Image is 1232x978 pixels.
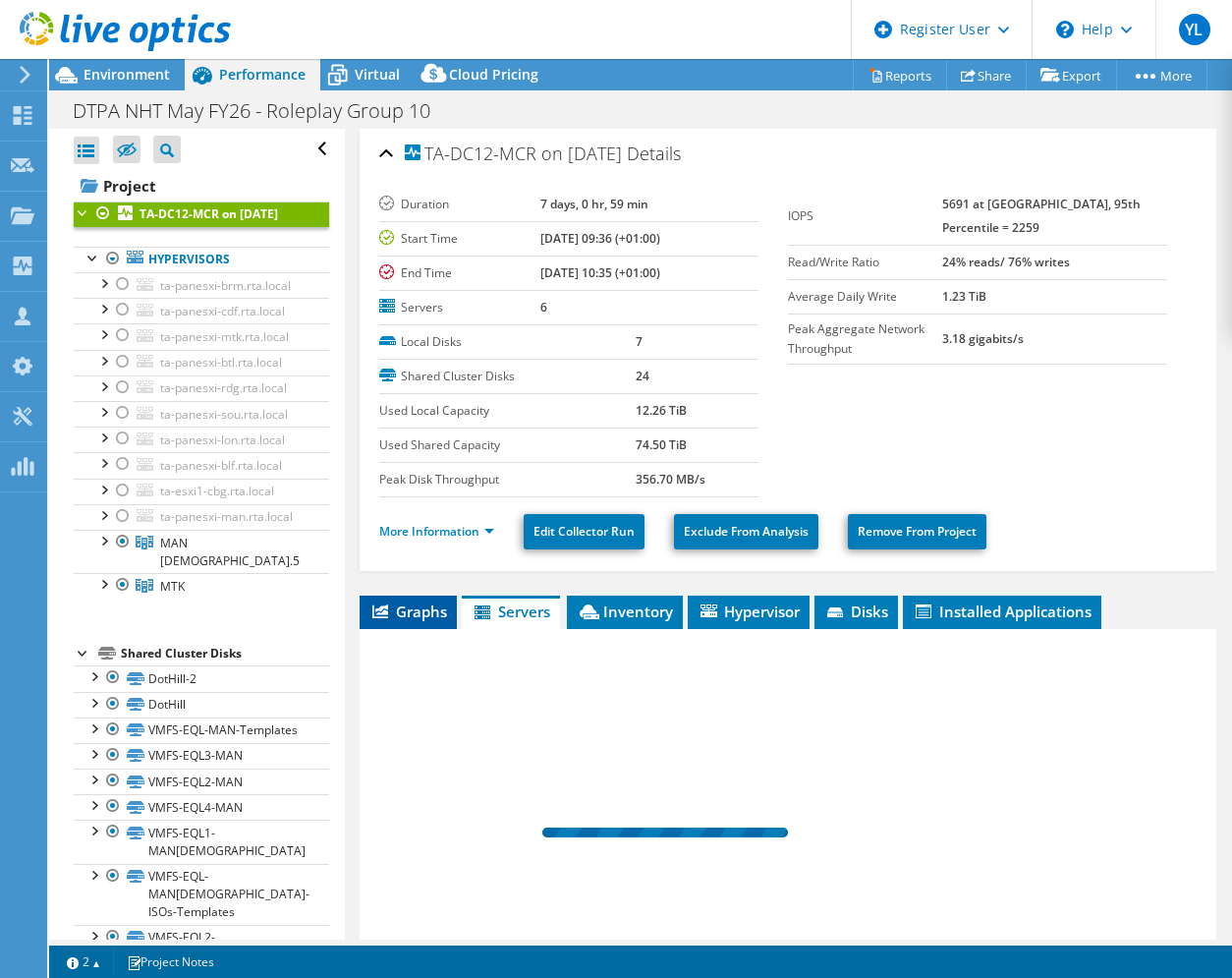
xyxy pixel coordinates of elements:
[824,602,888,621] span: Disks
[160,379,287,396] span: ta-panesxi-rdg.rta.local
[74,504,329,530] a: ta-panesxi-man.rta.local
[942,254,1070,270] b: 24% reads/ 76% writes
[1179,14,1210,45] span: YL
[636,333,643,350] b: 7
[53,949,114,974] a: 2
[74,452,329,478] a: ta-panesxi-blf.rta.local
[636,368,649,384] b: 24
[74,201,329,227] a: TA-DC12-MCR on [DATE]
[636,402,687,419] b: 12.26 TiB
[74,401,329,427] a: ta-panesxi-sou.rta.local
[942,196,1141,236] b: 5691 at [GEOGRAPHIC_DATA], 95th Percentile = 2259
[524,514,644,549] a: Edit Collector Run
[1116,60,1207,90] a: More
[113,949,228,974] a: Project Notes
[160,354,282,371] span: ta-panesxi-btl.rta.local
[74,530,329,573] a: MAN 6.5
[160,508,293,525] span: ta-panesxi-man.rta.local
[74,769,329,794] a: VMFS-EQL2-MAN
[74,247,329,272] a: Hypervisors
[355,65,400,84] span: Virtual
[788,206,942,226] label: IOPS
[379,523,494,540] a: More Information
[64,100,461,122] h1: DTPA NHT May FY26 - Roleplay Group 10
[379,470,636,489] label: Peak Disk Throughput
[913,602,1092,621] span: Installed Applications
[379,195,540,214] label: Duration
[379,435,636,455] label: Used Shared Capacity
[627,142,681,165] span: Details
[74,925,329,968] a: VMFS-EQL2-MAN[DEMOGRAPHIC_DATA]
[379,332,636,352] label: Local Disks
[74,272,329,298] a: ta-panesxi-brm.rta.local
[74,743,329,769] a: VMFS-EQL3-MAN
[74,427,329,452] a: ta-panesxi-lon.rta.local
[160,535,300,569] span: MAN [DEMOGRAPHIC_DATA].5
[540,264,660,281] b: [DATE] 10:35 (+01:00)
[788,319,942,359] label: Peak Aggregate Network Throughput
[698,602,800,621] span: Hypervisor
[636,471,705,488] b: 356.70 MB/s
[788,287,942,307] label: Average Daily Write
[74,350,329,375] a: ta-panesxi-btl.rta.local
[160,457,282,474] span: ta-panesxi-blf.rta.local
[942,288,986,305] b: 1.23 TiB
[74,864,329,925] a: VMFS-EQL-MAN[DEMOGRAPHIC_DATA]-ISOs-Templates
[848,514,986,549] a: Remove From Project
[160,578,185,595] span: MTK
[160,483,274,499] span: ta-esxi1-cbg.rta.local
[405,144,622,164] span: TA-DC12-MCR on [DATE]
[853,60,947,90] a: Reports
[379,367,636,386] label: Shared Cluster Disks
[379,263,540,283] label: End Time
[788,253,942,272] label: Read/Write Ratio
[379,401,636,421] label: Used Local Capacity
[636,436,687,453] b: 74.50 TiB
[379,229,540,249] label: Start Time
[74,170,329,201] a: Project
[540,299,547,316] b: 6
[74,375,329,401] a: ta-panesxi-rdg.rta.local
[74,573,329,599] a: MTK
[946,60,1027,90] a: Share
[160,328,289,345] span: ta-panesxi-mtk.rta.local
[379,298,540,317] label: Servers
[942,330,1024,347] b: 3.18 gigabits/s
[140,205,278,222] b: TA-DC12-MCR on [DATE]
[540,196,648,212] b: 7 days, 0 hr, 59 min
[472,602,550,621] span: Servers
[74,820,329,863] a: VMFS-EQL1-MAN[DEMOGRAPHIC_DATA]
[540,230,660,247] b: [DATE] 09:36 (+01:00)
[74,794,329,820] a: VMFS-EQL4-MAN
[74,323,329,349] a: ta-panesxi-mtk.rta.local
[160,431,285,448] span: ta-panesxi-lon.rta.local
[74,298,329,323] a: ta-panesxi-cdf.rta.local
[121,642,329,665] div: Shared Cluster Disks
[74,692,329,718] a: DotHill
[369,602,447,621] span: Graphs
[577,602,673,621] span: Inventory
[74,718,329,743] a: VMFS-EQL-MAN-Templates
[74,665,329,691] a: DotHill-2
[674,514,818,549] a: Exclude From Analysis
[1056,21,1074,38] svg: \n
[219,65,306,84] span: Performance
[84,65,170,84] span: Environment
[160,303,285,319] span: ta-panesxi-cdf.rta.local
[1026,60,1117,90] a: Export
[160,277,291,294] span: ta-panesxi-brm.rta.local
[449,65,538,84] span: Cloud Pricing
[74,479,329,504] a: ta-esxi1-cbg.rta.local
[160,406,288,423] span: ta-panesxi-sou.rta.local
